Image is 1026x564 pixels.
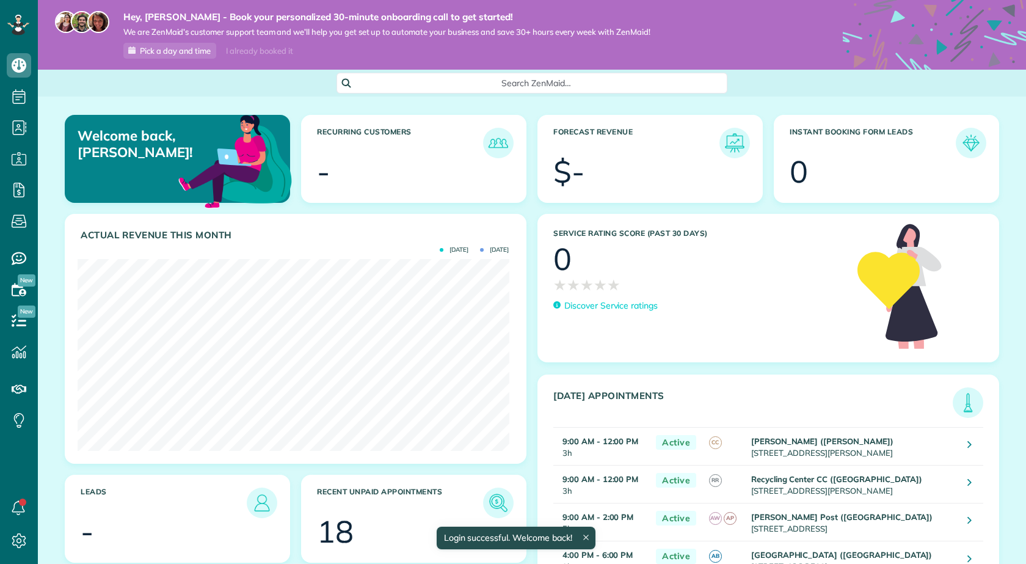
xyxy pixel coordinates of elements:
[724,512,737,525] span: AP
[140,46,211,56] span: Pick a day and time
[71,11,93,33] img: jorge-587dff0eeaa6aab1f244e6dc62b8924c3b6ad411094392a53c71c6c4a576187d.jpg
[219,43,300,59] div: I already booked it
[751,550,933,560] strong: [GEOGRAPHIC_DATA] ([GEOGRAPHIC_DATA])
[594,274,607,296] span: ★
[562,474,638,484] strong: 9:00 AM - 12:00 PM
[959,131,983,155] img: icon_form_leads-04211a6a04a5b2264e4ee56bc0799ec3eb69b7e499cbb523a139df1d13a81ae0.png
[751,512,933,522] strong: [PERSON_NAME] Post ([GEOGRAPHIC_DATA])
[751,436,893,446] strong: [PERSON_NAME] ([PERSON_NAME])
[486,491,511,515] img: icon_unpaid_appointments-47b8ce3997adf2238b356f14209ab4cced10bd1f174958f3ca8f1d0dd7fffeee.png
[123,11,650,23] strong: Hey, [PERSON_NAME] - Book your personalized 30-minute onboarding call to get started!
[709,550,722,563] span: AB
[87,11,109,33] img: michelle-19f622bdf1676172e81f8f8fba1fb50e276960ebfe0243fe18214015130c80e4.jpg
[81,488,247,518] h3: Leads
[440,247,468,253] span: [DATE]
[553,156,584,187] div: $-
[317,488,483,518] h3: Recent unpaid appointments
[123,43,216,59] a: Pick a day and time
[553,299,658,312] a: Discover Service ratings
[790,128,956,158] h3: Instant Booking Form Leads
[553,427,650,465] td: 3h
[553,465,650,503] td: 3h
[18,306,35,318] span: New
[748,427,958,465] td: [STREET_ADDRESS][PERSON_NAME]
[748,465,958,503] td: [STREET_ADDRESS][PERSON_NAME]
[553,503,650,541] td: 5h
[751,474,922,484] strong: Recycling Center CC ([GEOGRAPHIC_DATA])
[553,229,845,238] h3: Service Rating score (past 30 days)
[567,274,580,296] span: ★
[564,299,658,312] p: Discover Service ratings
[250,491,274,515] img: icon_leads-1bed01f49abd5b7fead27621c3d59655bb73ed531f8eeb49469d10e621d6b896.png
[656,473,696,488] span: Active
[722,131,747,155] img: icon_forecast_revenue-8c13a41c7ed35a8dcfafea3cbb826a0462acb37728057bba2d056411b612bbbe.png
[78,128,217,160] p: Welcome back, [PERSON_NAME]!
[317,516,354,547] div: 18
[480,247,509,253] span: [DATE]
[656,435,696,450] span: Active
[656,549,696,564] span: Active
[709,474,722,487] span: RR
[55,11,77,33] img: maria-72a9807cf96188c08ef61303f053569d2e2a8a1cde33d635c8a3ac13582a053d.jpg
[748,503,958,541] td: [STREET_ADDRESS]
[317,156,330,187] div: -
[790,156,808,187] div: 0
[81,516,93,547] div: -
[607,274,620,296] span: ★
[553,128,719,158] h3: Forecast Revenue
[553,244,572,274] div: 0
[956,390,980,415] img: icon_todays_appointments-901f7ab196bb0bea1936b74009e4eb5ffbc2d2711fa7634e0d609ed5ef32b18b.png
[553,390,953,418] h3: [DATE] Appointments
[18,274,35,287] span: New
[562,436,638,446] strong: 9:00 AM - 12:00 PM
[317,128,483,158] h3: Recurring Customers
[656,511,696,526] span: Active
[580,274,594,296] span: ★
[176,101,294,219] img: dashboard_welcome-42a62b7d889689a78055ac9021e634bf52bae3f8056760290aed330b23ab8690.png
[562,550,633,560] strong: 4:00 PM - 6:00 PM
[709,436,722,449] span: CC
[553,274,567,296] span: ★
[123,27,650,37] span: We are ZenMaid’s customer support team and we’ll help you get set up to automate your business an...
[486,131,511,155] img: icon_recurring_customers-cf858462ba22bcd05b5a5880d41d6543d210077de5bb9ebc9590e49fd87d84ed.png
[562,512,633,522] strong: 9:00 AM - 2:00 PM
[81,230,514,241] h3: Actual Revenue this month
[436,527,595,549] div: Login successful. Welcome back!
[709,512,722,525] span: AW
